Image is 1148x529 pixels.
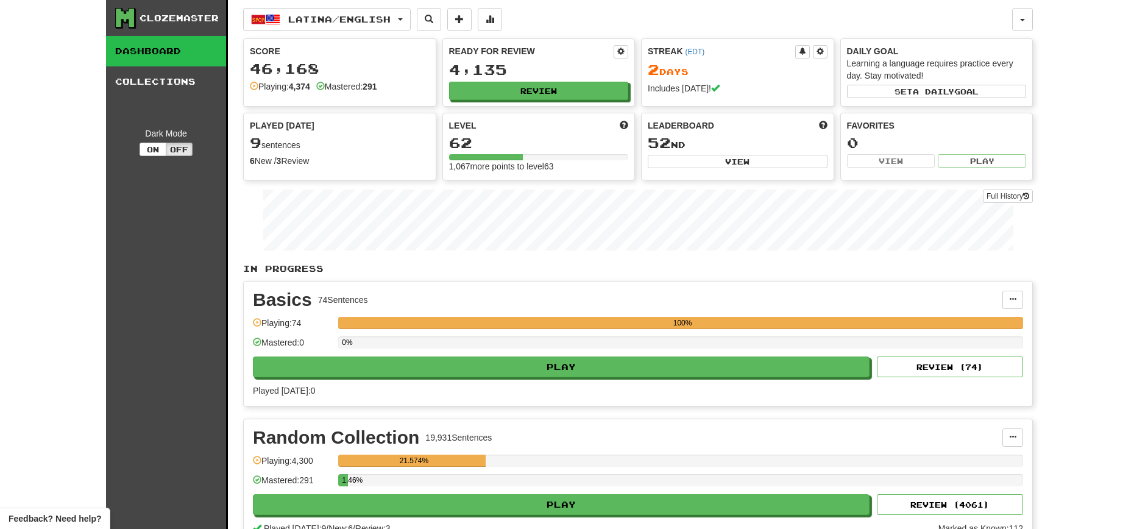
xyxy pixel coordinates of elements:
[648,155,827,168] button: View
[478,8,502,31] button: More stats
[289,82,310,91] strong: 4,374
[847,85,1027,98] button: Seta dailygoal
[253,336,332,357] div: Mastered: 0
[253,317,332,337] div: Playing: 74
[847,45,1027,57] div: Daily Goal
[342,317,1023,329] div: 100%
[449,45,614,57] div: Ready for Review
[449,135,629,151] div: 62
[243,8,411,31] button: Latina/English
[648,134,671,151] span: 52
[425,431,492,444] div: 19,931 Sentences
[250,80,310,93] div: Playing:
[449,160,629,172] div: 1,067 more points to level 63
[243,263,1033,275] p: In Progress
[342,455,486,467] div: 21.574%
[106,36,226,66] a: Dashboard
[913,87,954,96] span: a daily
[685,48,704,56] a: (EDT)
[449,82,629,100] button: Review
[847,154,935,168] button: View
[253,494,870,515] button: Play
[253,455,332,475] div: Playing: 4,300
[648,119,714,132] span: Leaderboard
[847,135,1027,151] div: 0
[253,291,312,309] div: Basics
[253,474,332,494] div: Mastered: 291
[648,45,795,57] div: Streak
[250,155,430,167] div: New / Review
[449,119,477,132] span: Level
[250,134,261,151] span: 9
[648,135,827,151] div: nd
[277,156,282,166] strong: 3
[648,82,827,94] div: Includes [DATE]!
[250,61,430,76] div: 46,168
[140,143,166,156] button: On
[363,82,377,91] strong: 291
[938,154,1026,168] button: Play
[115,127,217,140] div: Dark Mode
[250,135,430,151] div: sentences
[250,119,314,132] span: Played [DATE]
[9,513,101,525] span: Open feedback widget
[447,8,472,31] button: Add sentence to collection
[316,80,377,93] div: Mastered:
[449,62,629,77] div: 4,135
[648,61,659,78] span: 2
[253,428,419,447] div: Random Collection
[417,8,441,31] button: Search sentences
[318,294,368,306] div: 74 Sentences
[877,357,1023,377] button: Review (74)
[847,57,1027,82] div: Learning a language requires practice every day. Stay motivated!
[847,119,1027,132] div: Favorites
[877,494,1023,515] button: Review (4061)
[166,143,193,156] button: Off
[342,474,348,486] div: 1.46%
[819,119,827,132] span: This week in points, UTC
[250,45,430,57] div: Score
[648,62,827,78] div: Day s
[620,119,628,132] span: Score more points to level up
[106,66,226,97] a: Collections
[250,156,255,166] strong: 6
[983,190,1033,203] a: Full History
[288,14,391,24] span: Latina / English
[253,357,870,377] button: Play
[140,12,219,24] div: Clozemaster
[253,386,315,396] span: Played [DATE]: 0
